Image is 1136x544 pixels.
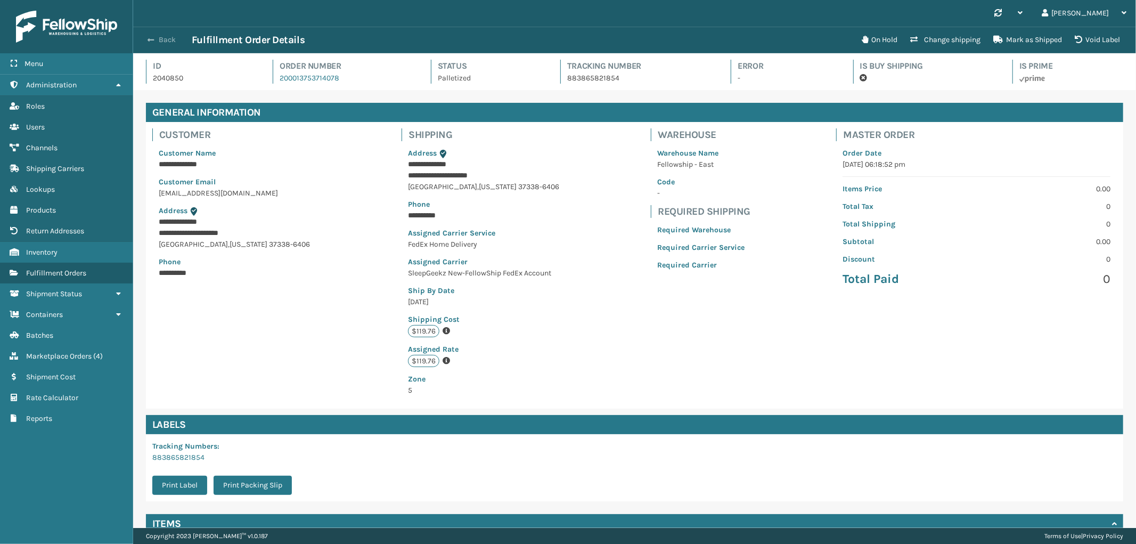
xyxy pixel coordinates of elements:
[26,248,58,257] span: Inventory
[408,267,559,279] p: SleepGeekz New-FellowShip FedEx Account
[408,228,559,239] p: Assigned Carrier Service
[657,224,745,236] p: Required Warehouse
[1044,528,1123,544] div: |
[657,242,745,253] p: Required Carrier Service
[152,476,207,495] button: Print Label
[843,183,970,194] p: Items Price
[26,331,53,340] span: Batches
[26,102,45,111] span: Roles
[738,72,833,84] p: -
[408,374,559,395] span: 5
[153,60,254,72] h4: Id
[862,36,868,43] i: On Hold
[987,29,1068,51] button: Mark as Shipped
[1044,532,1081,540] a: Terms of Use
[159,148,310,159] p: Customer Name
[153,72,254,84] p: 2040850
[26,226,84,236] span: Return Addresses
[983,236,1110,247] p: 0.00
[438,60,541,72] h4: Status
[26,123,45,132] span: Users
[26,310,63,319] span: Containers
[860,60,993,72] h4: Is Buy Shipping
[1019,60,1123,72] h4: Is Prime
[269,240,310,249] span: 37338-6406
[408,149,437,158] span: Address
[1068,29,1126,51] button: Void Label
[983,218,1110,230] p: 0
[214,476,292,495] button: Print Packing Slip
[280,60,411,72] h4: Order Number
[192,34,305,46] h3: Fulfillment Order Details
[26,185,55,194] span: Lookups
[479,182,517,191] span: [US_STATE]
[159,188,310,199] p: [EMAIL_ADDRESS][DOMAIN_NAME]
[159,240,228,249] span: [GEOGRAPHIC_DATA]
[657,188,745,199] p: -
[408,239,559,250] p: FedEx Home Delivery
[904,29,987,51] button: Change shipping
[26,164,84,173] span: Shipping Carriers
[26,352,92,361] span: Marketplace Orders
[993,36,1003,43] i: Mark as Shipped
[408,325,439,337] p: $119.76
[16,11,117,43] img: logo
[146,415,1123,434] h4: Labels
[657,148,745,159] p: Warehouse Name
[280,74,339,83] a: 200013753714078
[408,374,559,385] p: Zone
[26,143,58,152] span: Channels
[983,183,1110,194] p: 0.00
[143,35,192,45] button: Back
[408,182,477,191] span: [GEOGRAPHIC_DATA]
[843,218,970,230] p: Total Shipping
[24,59,43,68] span: Menu
[408,344,559,355] p: Assigned Rate
[26,289,82,298] span: Shipment Status
[657,159,745,170] p: Fellowship - East
[983,271,1110,287] p: 0
[228,240,230,249] span: ,
[658,205,751,218] h4: Required Shipping
[152,517,181,530] h4: Items
[152,453,205,462] a: 883865821854
[567,60,712,72] h4: Tracking Number
[910,36,918,43] i: Change shipping
[408,199,559,210] p: Phone
[658,128,751,141] h4: Warehouse
[93,352,103,361] span: ( 4 )
[26,269,86,278] span: Fulfillment Orders
[408,128,566,141] h4: Shipping
[983,254,1110,265] p: 0
[1083,532,1123,540] a: Privacy Policy
[438,72,541,84] p: Palletized
[843,128,1117,141] h4: Master Order
[843,254,970,265] p: Discount
[657,176,745,188] p: Code
[843,148,1110,159] p: Order Date
[408,314,559,325] p: Shipping Cost
[26,414,52,423] span: Reports
[159,206,187,215] span: Address
[983,201,1110,212] p: 0
[408,355,439,367] p: $119.76
[738,60,833,72] h4: Error
[843,159,1110,170] p: [DATE] 06:18:52 pm
[1075,36,1082,43] i: VOIDLABEL
[408,256,559,267] p: Assigned Carrier
[26,372,76,381] span: Shipment Cost
[159,176,310,188] p: Customer Email
[567,72,712,84] p: 883865821854
[843,201,970,212] p: Total Tax
[843,271,970,287] p: Total Paid
[843,236,970,247] p: Subtotal
[230,240,267,249] span: [US_STATE]
[146,528,268,544] p: Copyright 2023 [PERSON_NAME]™ v 1.0.187
[657,259,745,271] p: Required Carrier
[152,442,219,451] span: Tracking Numbers :
[146,103,1123,122] h4: General Information
[159,256,310,267] p: Phone
[26,393,78,402] span: Rate Calculator
[408,296,559,307] p: [DATE]
[477,182,479,191] span: ,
